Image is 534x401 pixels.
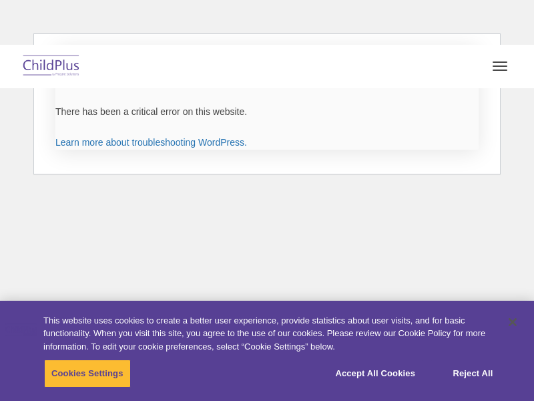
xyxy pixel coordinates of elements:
[328,360,423,388] button: Accept All Cookies
[20,51,83,82] img: ChildPlus by Procare Solutions
[55,105,479,119] p: There has been a critical error on this website.
[431,360,515,388] button: Reject All
[44,360,131,388] button: Cookies Settings
[43,314,497,354] div: This website uses cookies to create a better user experience, provide statistics about user visit...
[55,137,247,148] a: Learn more about troubleshooting WordPress.
[498,307,527,337] button: Close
